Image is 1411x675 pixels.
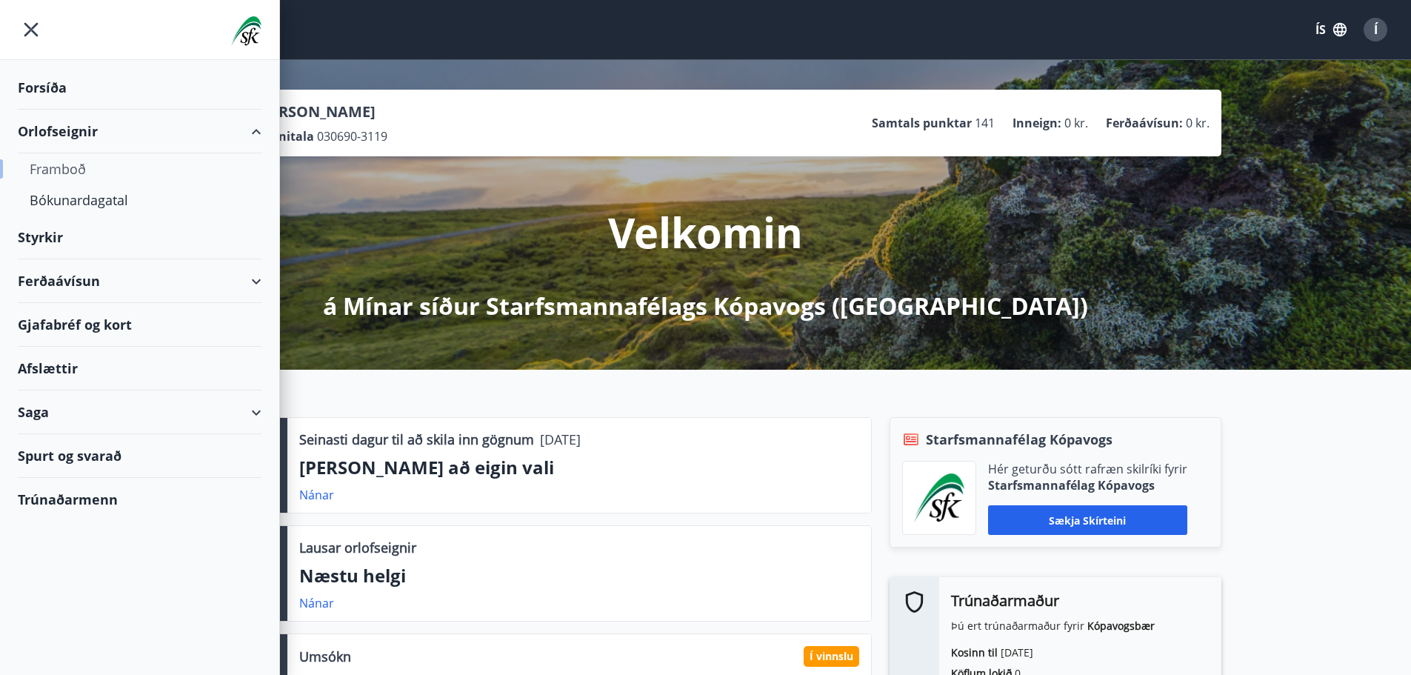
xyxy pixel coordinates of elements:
span: [DATE] [1001,645,1033,659]
p: Hér geturðu sótt rafræn skilríki fyrir [988,461,1187,477]
div: Afslættir [18,347,261,390]
button: Í [1358,12,1393,47]
span: 0 kr. [1064,115,1088,131]
span: 030690-3119 [317,128,387,144]
p: Næstu helgi [299,563,859,588]
div: Spurt og svarað [18,434,261,478]
div: Framboð [30,153,250,184]
span: 141 [975,115,995,131]
p: Samtals punktar [872,115,972,131]
div: Forsíða [18,66,261,110]
p: Ferðaávísun : [1106,115,1183,131]
div: Orlofseignir [18,110,261,153]
p: Seinasti dagur til að skila inn gögnum [299,430,587,449]
a: Nánar [299,487,334,503]
p: Kosinn til [951,645,1210,660]
span: [DATE] [540,430,581,448]
p: [PERSON_NAME] að eigin vali [299,455,859,480]
strong: Kópavogsbær [1087,619,1155,633]
p: Þú ert trúnaðarmaður fyrir [951,619,1210,634]
p: á Mínar síður Starfsmannafélags Kópavogs ([GEOGRAPHIC_DATA]) [323,290,1088,322]
p: Kennitala [256,128,314,144]
p: Velkomin [608,204,803,260]
img: union_logo [231,16,261,46]
div: Trúnaðarmenn [18,478,261,521]
button: ÍS [1307,16,1355,43]
div: Styrkir [18,216,261,259]
button: Sækja skírteini [988,505,1187,535]
p: Inneign : [1013,115,1061,131]
span: Í [1374,21,1378,38]
p: Umsókn [299,647,351,666]
div: Saga [18,390,261,434]
div: Ferðaávísun [18,259,261,303]
button: menu [18,16,44,43]
p: Starfsmannafélag Kópavogs [988,477,1187,493]
p: Lausar orlofseignir [299,538,416,557]
h6: Trúnaðarmaður [951,589,1210,613]
span: 0 kr. [1186,115,1210,131]
img: x5MjQkxwhnYn6YREZUTEa9Q4KsBUeQdWGts9Dj4O.png [914,473,964,522]
div: Í vinnslu [804,646,859,667]
p: [PERSON_NAME] [256,102,387,122]
div: Bókunardagatal [30,184,250,216]
div: Gjafabréf og kort [18,303,261,347]
span: Starfsmannafélag Kópavogs [926,430,1113,449]
a: Nánar [299,595,334,611]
